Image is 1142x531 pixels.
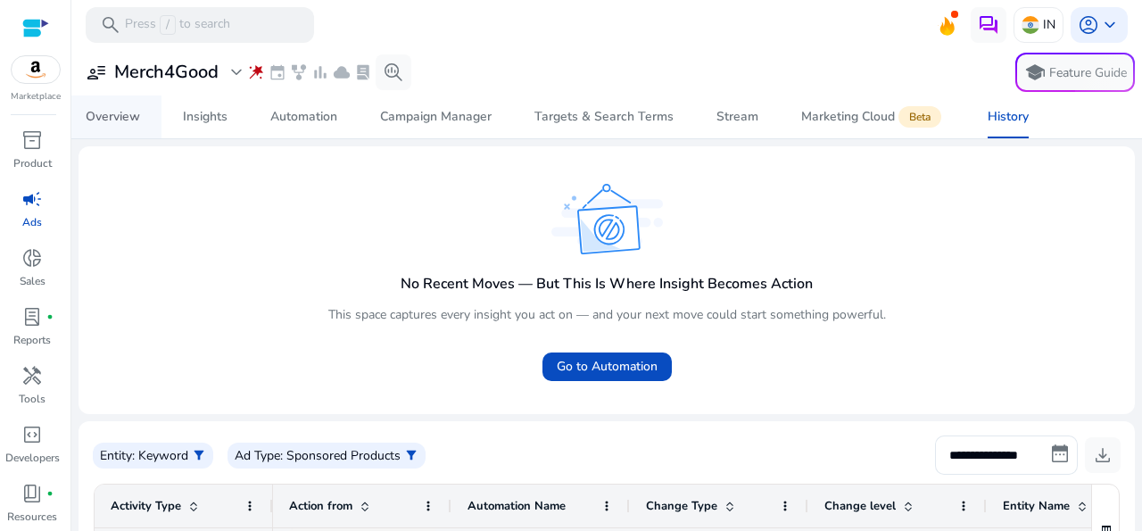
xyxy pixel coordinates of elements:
[86,62,107,83] span: user_attributes
[354,63,372,81] span: lab_profile
[988,111,1029,123] div: History
[376,54,411,90] button: search_insights
[20,273,46,289] p: Sales
[404,448,418,462] span: filter_alt
[7,509,57,525] p: Resources
[801,110,945,124] div: Marketing Cloud
[289,498,352,514] span: Action from
[125,15,230,35] p: Press to search
[1024,62,1046,83] span: school
[46,490,54,497] span: fiber_manual_record
[21,188,43,210] span: campaign
[86,111,140,123] div: Overview
[21,365,43,386] span: handyman
[534,111,674,123] div: Targets & Search Terms
[114,62,219,83] h3: Merch4Good
[100,14,121,36] span: search
[328,305,886,324] p: This space captures every insight you act on — and your next move could start something powerful.
[280,446,401,465] p: : Sponsored Products
[716,111,758,123] div: Stream
[5,450,60,466] p: Developers
[333,63,351,81] span: cloud
[824,498,896,514] span: Change level
[1003,498,1070,514] span: Entity Name
[226,62,247,83] span: expand_more
[183,111,228,123] div: Insights
[1015,53,1135,92] button: schoolFeature Guide
[21,129,43,151] span: inventory_2
[11,90,61,104] p: Marketplace
[13,155,52,171] p: Product
[21,483,43,504] span: book_4
[290,63,308,81] span: family_history
[247,63,265,81] span: wand_stars
[1085,437,1121,473] button: download
[22,214,42,230] p: Ads
[46,313,54,320] span: fiber_manual_record
[235,446,280,465] p: Ad Type
[21,247,43,269] span: donut_small
[1092,444,1113,466] span: download
[383,62,404,83] span: search_insights
[557,357,658,376] span: Go to Automation
[1022,16,1039,34] img: in.svg
[542,353,672,381] button: Go to Automation
[21,424,43,445] span: code_blocks
[111,498,181,514] span: Activity Type
[160,15,176,35] span: /
[401,276,813,293] h4: No Recent Moves — But This Is Where Insight Becomes Action
[270,111,337,123] div: Automation
[468,498,566,514] span: Automation Name
[646,498,717,514] span: Change Type
[19,391,46,407] p: Tools
[21,306,43,328] span: lab_profile
[12,56,60,83] img: amazon.svg
[1078,14,1099,36] span: account_circle
[551,184,663,254] img: error.svg
[100,446,132,465] p: Entity
[1099,14,1121,36] span: keyboard_arrow_down
[132,446,188,465] p: : Keyword
[1043,9,1055,40] p: IN
[898,106,941,128] span: Beta
[269,63,286,81] span: event
[380,111,492,123] div: Campaign Manager
[1049,64,1127,82] p: Feature Guide
[311,63,329,81] span: bar_chart
[13,332,51,348] p: Reports
[192,448,206,462] span: filter_alt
